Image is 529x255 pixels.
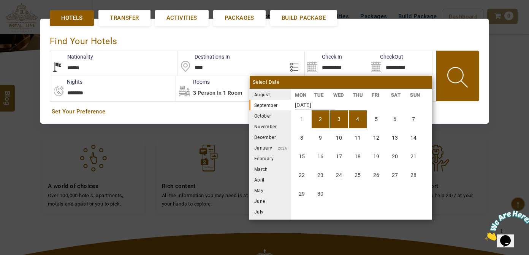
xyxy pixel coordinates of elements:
[249,164,291,174] li: March
[349,129,367,147] li: Thursday, 11 September 2025
[249,89,291,100] li: August
[293,166,311,184] li: Monday, 22 September 2025
[386,129,404,147] li: Saturday, 13 September 2025
[193,90,242,96] span: 3 Person in 1 Room
[312,129,329,147] li: Tuesday, 9 September 2025
[312,110,329,128] li: Tuesday, 2 September 2025
[305,51,368,76] input: Search
[310,91,329,99] li: TUE
[405,148,423,166] li: Sunday, 21 September 2025
[249,196,291,206] li: June
[349,110,367,128] li: Thursday, 4 September 2025
[3,3,50,33] img: Chat attention grabber
[213,10,266,26] a: Packages
[330,129,348,147] li: Wednesday, 10 September 2025
[329,91,349,99] li: WED
[249,206,291,217] li: July
[249,142,291,153] li: January
[225,14,254,22] span: Packages
[367,129,385,147] li: Friday, 12 September 2025
[110,14,139,22] span: Transfer
[50,28,479,51] div: Find Your Hotels
[312,148,329,166] li: Tuesday, 16 September 2025
[50,78,82,86] label: nights
[369,53,403,61] label: CheckOut
[406,91,426,99] li: SUN
[291,91,310,99] li: MON
[295,96,335,110] strong: [DATE]
[61,14,82,22] span: Hotels
[166,14,197,22] span: Activities
[386,148,404,166] li: Saturday, 20 September 2025
[293,148,311,166] li: Monday, 15 September 2025
[249,110,291,121] li: October
[369,51,432,76] input: Search
[367,110,385,128] li: Friday, 5 September 2025
[270,10,337,26] a: Build Package
[177,53,230,61] label: Destinations In
[282,14,326,22] span: Build Package
[249,132,291,142] li: December
[312,166,329,184] li: Tuesday, 23 September 2025
[250,76,432,89] div: Select Date
[176,78,210,86] label: Rooms
[249,153,291,164] li: February
[3,3,6,10] span: 1
[305,53,342,61] label: Check In
[249,185,291,196] li: May
[52,108,477,116] a: Set Your Preference
[367,148,385,166] li: Friday, 19 September 2025
[349,166,367,184] li: Thursday, 25 September 2025
[330,110,348,128] li: Wednesday, 3 September 2025
[405,166,423,184] li: Sunday, 28 September 2025
[330,166,348,184] li: Wednesday, 24 September 2025
[293,129,311,147] li: Monday, 8 September 2025
[50,53,93,61] label: Nationality
[386,110,404,128] li: Saturday, 6 September 2025
[293,185,311,203] li: Monday, 29 September 2025
[348,91,368,99] li: THU
[349,148,367,166] li: Thursday, 18 September 2025
[312,185,329,203] li: Tuesday, 30 September 2025
[155,10,209,26] a: Activities
[249,121,291,132] li: November
[367,166,385,184] li: Friday, 26 September 2025
[368,91,387,99] li: FRI
[249,174,291,185] li: April
[387,91,406,99] li: SAT
[272,146,288,150] small: 2026
[482,207,529,244] iframe: chat widget
[405,110,423,128] li: Sunday, 7 September 2025
[405,129,423,147] li: Sunday, 14 September 2025
[330,148,348,166] li: Wednesday, 17 September 2025
[98,10,150,26] a: Transfer
[50,10,94,26] a: Hotels
[270,93,323,97] small: 2025
[249,100,291,110] li: September
[386,166,404,184] li: Saturday, 27 September 2025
